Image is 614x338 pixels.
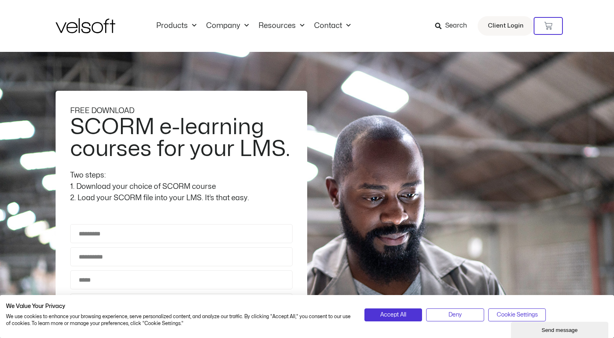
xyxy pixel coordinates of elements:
button: Deny all cookies [426,308,484,321]
div: Two steps: [70,170,293,181]
h2: We Value Your Privacy [6,303,352,310]
div: FREE DOWNLOAD [70,105,293,117]
a: ContactMenu Toggle [309,21,355,30]
a: ResourcesMenu Toggle [254,21,309,30]
a: Search [435,19,473,33]
button: Adjust cookie preferences [488,308,546,321]
iframe: chat widget [511,320,610,338]
p: We use cookies to enhance your browsing experience, serve personalized content, and analyze our t... [6,313,352,327]
div: 1. Download your choice of SCORM course [70,181,293,193]
a: Client Login [478,16,534,36]
span: Accept All [380,310,406,319]
span: Client Login [488,21,524,31]
button: Accept all cookies [364,308,422,321]
div: 2. Load your SCORM file into your LMS. It’s that easy. [70,193,293,204]
span: Deny [448,310,462,319]
img: Velsoft Training Materials [56,18,115,33]
nav: Menu [151,21,355,30]
span: Cookie Settings [497,310,538,319]
span: Search [445,21,467,31]
h2: SCORM e-learning courses for your LMS. [70,116,291,160]
a: CompanyMenu Toggle [201,21,254,30]
a: ProductsMenu Toggle [151,21,201,30]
